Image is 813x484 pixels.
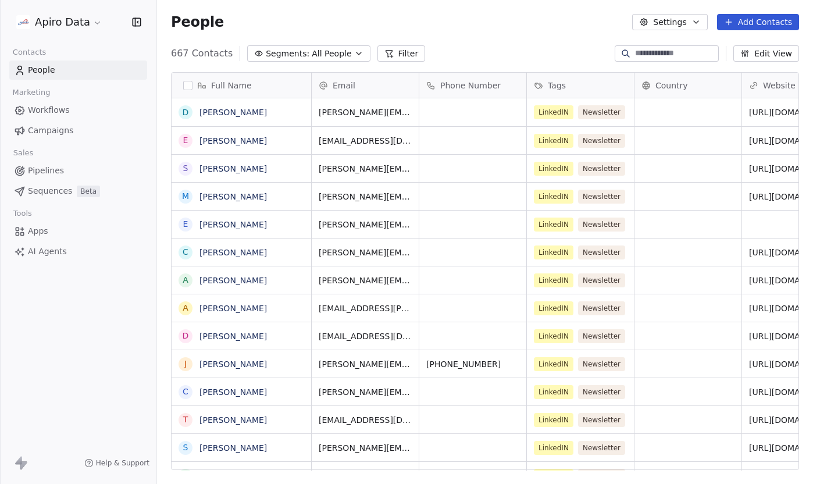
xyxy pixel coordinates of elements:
span: Sales [8,144,38,162]
span: Sequences [28,185,72,197]
button: Filter [377,45,426,62]
span: People [28,64,55,76]
a: [PERSON_NAME] [199,332,267,341]
span: [PERSON_NAME][EMAIL_ADDRESS][PERSON_NAME][PERSON_NAME][DOMAIN_NAME] [319,275,412,286]
span: Newsletter [578,245,625,259]
button: Apiro Data [14,12,105,32]
span: [EMAIL_ADDRESS][DOMAIN_NAME] [319,330,412,342]
a: [PERSON_NAME] [199,192,267,201]
span: Newsletter [578,413,625,427]
div: S [183,162,188,175]
span: Contacts [8,44,51,61]
div: A [183,302,188,314]
span: Country [655,80,688,91]
span: Newsletter [578,190,625,204]
span: LinkedIN [534,190,573,204]
span: LinkedIN [534,245,573,259]
a: Workflows [9,101,147,120]
button: Edit View [733,45,799,62]
a: [PERSON_NAME] [199,248,267,257]
span: Email [333,80,355,91]
a: People [9,61,147,80]
span: 667 Contacts [171,47,233,61]
div: C [183,246,188,258]
div: A [183,274,188,286]
span: Website [763,80,796,91]
span: [PERSON_NAME][EMAIL_ADDRESS][DOMAIN_NAME] [319,247,412,258]
span: LinkedIN [534,218,573,232]
span: Campaigns [28,124,73,137]
a: [PERSON_NAME] [199,360,267,369]
div: grid [172,98,312,471]
span: Tools [8,205,37,222]
a: AI Agents [9,242,147,261]
div: Email [312,73,419,98]
span: Newsletter [578,134,625,148]
div: N [183,469,188,482]
span: [PERSON_NAME][EMAIL_ADDRESS][DOMAIN_NAME] [319,219,412,230]
span: LinkedIN [534,441,573,455]
a: [PERSON_NAME] [199,443,267,453]
span: Full Name [211,80,252,91]
span: Pipelines [28,165,64,177]
span: Newsletter [578,357,625,371]
span: [PERSON_NAME][EMAIL_ADDRESS][PERSON_NAME][DOMAIN_NAME] [319,163,412,175]
a: [PERSON_NAME] [199,108,267,117]
button: Settings [632,14,707,30]
div: E [183,218,188,230]
span: Help & Support [96,458,149,468]
span: Workflows [28,104,70,116]
a: [PERSON_NAME] [199,387,267,397]
span: People [171,13,224,31]
span: [PERSON_NAME][EMAIL_ADDRESS][PERSON_NAME][DOMAIN_NAME] [319,358,412,370]
div: Country [634,73,741,98]
button: Add Contacts [717,14,799,30]
a: Apps [9,222,147,241]
span: [PERSON_NAME][EMAIL_ADDRESS][PERSON_NAME][PERSON_NAME][DOMAIN_NAME] [319,191,412,202]
span: [PERSON_NAME][EMAIL_ADDRESS][PERSON_NAME][DOMAIN_NAME] [319,106,412,118]
span: Phone Number [440,80,501,91]
div: Phone Number [419,73,526,98]
a: Pipelines [9,161,147,180]
span: [EMAIL_ADDRESS][PERSON_NAME][DOMAIN_NAME] [319,302,412,314]
span: Newsletter [578,301,625,315]
a: Help & Support [84,458,149,468]
span: All People [312,48,351,60]
span: Newsletter [578,469,625,483]
div: D [183,330,189,342]
span: Apiro Data [35,15,90,30]
span: LinkedIN [534,301,573,315]
div: E [183,134,188,147]
span: Newsletter [578,329,625,343]
span: Marketing [8,84,55,101]
span: Newsletter [578,273,625,287]
span: [PHONE_NUMBER] [426,358,519,370]
span: Apps [28,225,48,237]
a: [PERSON_NAME] [199,220,267,229]
span: Newsletter [578,385,625,399]
span: [EMAIL_ADDRESS][DOMAIN_NAME] [319,470,412,482]
div: J [184,358,187,370]
span: AI Agents [28,245,67,258]
span: LinkedIN [534,357,573,371]
a: Campaigns [9,121,147,140]
div: M [182,190,189,202]
span: Newsletter [578,441,625,455]
span: LinkedIN [534,273,573,287]
span: Tags [548,80,566,91]
span: Segments: [266,48,309,60]
span: [PERSON_NAME][EMAIL_ADDRESS][PERSON_NAME][DOMAIN_NAME] [319,386,412,398]
a: [PERSON_NAME] [199,136,267,145]
span: LinkedIN [534,162,573,176]
span: Newsletter [578,105,625,119]
a: [PERSON_NAME] [199,164,267,173]
a: SequencesBeta [9,181,147,201]
span: Beta [77,186,100,197]
div: Full Name [172,73,311,98]
span: Newsletter [578,218,625,232]
span: LinkedIN [534,469,573,483]
div: Tags [527,73,634,98]
span: LinkedIN [534,413,573,427]
div: C [183,386,188,398]
span: [PERSON_NAME][EMAIL_ADDRESS][PERSON_NAME][DOMAIN_NAME] [319,442,412,454]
